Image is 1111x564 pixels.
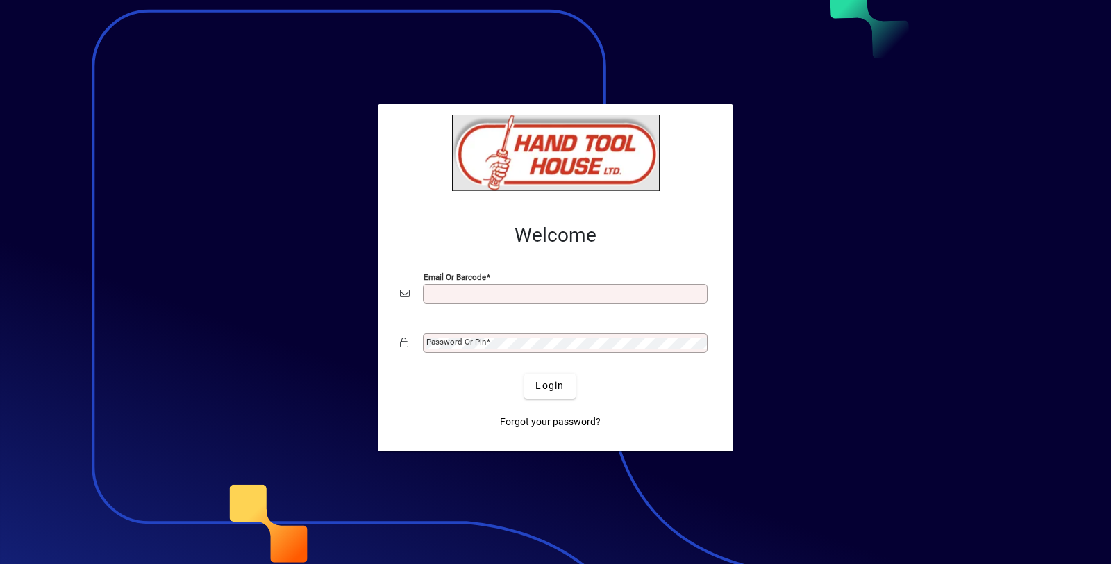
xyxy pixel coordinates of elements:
[494,410,606,435] a: Forgot your password?
[500,415,601,429] span: Forgot your password?
[400,224,711,247] h2: Welcome
[535,379,564,393] span: Login
[524,374,575,399] button: Login
[424,272,486,281] mat-label: Email or Barcode
[426,337,486,347] mat-label: Password or Pin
